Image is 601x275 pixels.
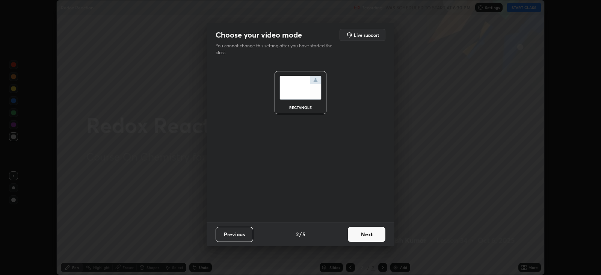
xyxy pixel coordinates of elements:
[354,33,379,37] h5: Live support
[299,230,302,238] h4: /
[296,230,299,238] h4: 2
[216,227,253,242] button: Previous
[216,30,302,40] h2: Choose your video mode
[302,230,305,238] h4: 5
[279,76,322,100] img: normalScreenIcon.ae25ed63.svg
[216,42,337,56] p: You cannot change this setting after you have started the class
[285,106,316,109] div: rectangle
[348,227,385,242] button: Next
